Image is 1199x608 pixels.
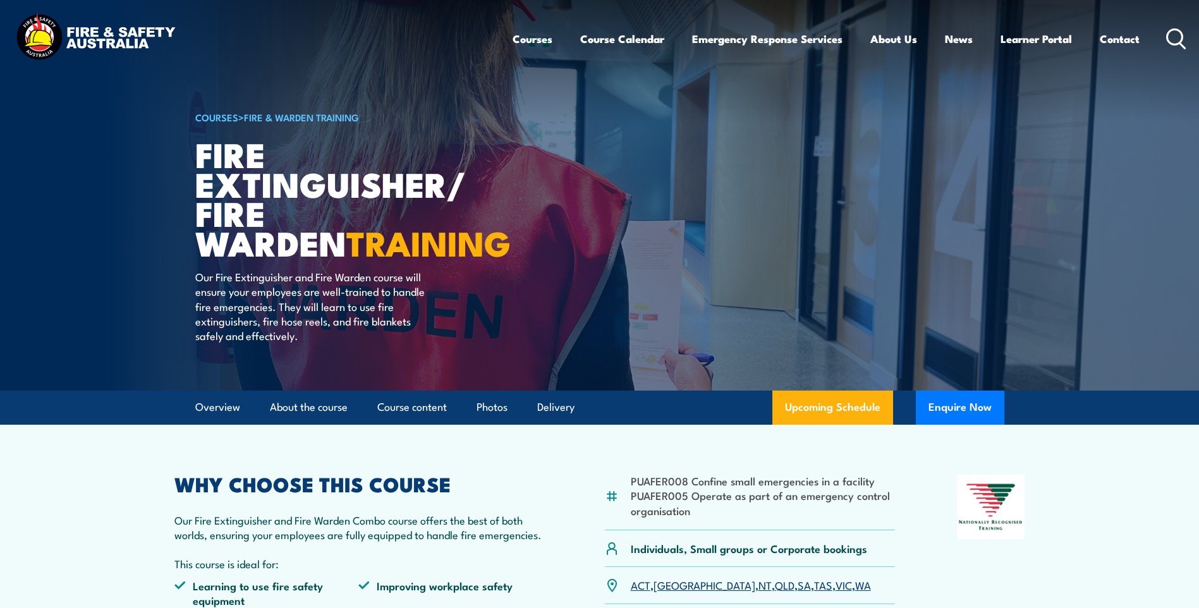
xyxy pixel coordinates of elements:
p: This course is ideal for: [174,556,544,571]
p: , , , , , , , [631,578,871,592]
p: Our Fire Extinguisher and Fire Warden Combo course offers the best of both worlds, ensuring your ... [174,513,544,542]
a: Contact [1100,22,1140,56]
li: PUAFER005 Operate as part of an emergency control organisation [631,488,896,518]
button: Enquire Now [916,391,1004,425]
a: Fire & Warden Training [244,110,359,124]
a: About the course [270,391,348,424]
li: Learning to use fire safety equipment [174,578,359,608]
img: Nationally Recognised Training logo. [957,475,1025,539]
a: About Us [870,22,917,56]
a: Emergency Response Services [692,22,843,56]
a: [GEOGRAPHIC_DATA] [654,577,755,592]
a: Courses [513,22,552,56]
a: Overview [195,391,240,424]
a: Learner Portal [1001,22,1072,56]
a: SA [798,577,811,592]
li: Improving workplace safety [358,578,543,608]
h1: Fire Extinguisher/ Fire Warden [195,139,508,257]
a: COURSES [195,110,238,124]
a: TAS [814,577,832,592]
a: Photos [477,391,508,424]
a: Course Calendar [580,22,664,56]
p: Our Fire Extinguisher and Fire Warden course will ensure your employees are well-trained to handl... [195,269,426,343]
h6: > [195,109,508,125]
a: ACT [631,577,650,592]
a: WA [855,577,871,592]
p: Individuals, Small groups or Corporate bookings [631,541,867,556]
a: Delivery [537,391,575,424]
a: Upcoming Schedule [772,391,893,425]
a: NT [758,577,772,592]
strong: TRAINING [346,216,511,268]
a: VIC [836,577,852,592]
a: QLD [775,577,794,592]
h2: WHY CHOOSE THIS COURSE [174,475,544,492]
a: Course content [377,391,447,424]
a: News [945,22,973,56]
li: PUAFER008 Confine small emergencies in a facility [631,473,896,488]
